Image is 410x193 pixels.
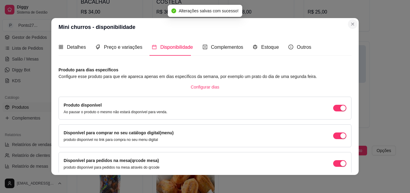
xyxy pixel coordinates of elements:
[288,45,293,49] span: info-circle
[64,165,160,170] p: produto disponível para pedidos na mesa através do qrcode
[297,45,311,50] span: Outros
[59,67,351,73] article: Produto para dias específicos
[64,137,173,142] p: produto disponível no link para compra no seu menu digital
[152,45,157,49] span: calendar
[211,45,243,50] span: Complementos
[95,45,100,49] span: tags
[104,45,142,50] span: Preço e variações
[191,84,219,90] span: Configurar dias
[59,73,351,80] article: Configure esse produto para que ele apareca apenas em dias específicos da semana, por exemplo um ...
[64,103,102,107] label: Produto disponível
[51,18,359,36] header: Mini churros - disponibilidade
[261,45,279,50] span: Estoque
[348,19,357,29] button: Close
[179,8,238,13] span: Alterações salvas com sucesso!
[253,45,258,49] span: code-sandbox
[59,45,63,49] span: appstore
[160,45,193,50] span: Disponibilidade
[186,82,224,92] button: Configurar dias
[171,8,176,13] span: check-circle
[64,158,159,163] label: Disponível para pedidos na mesa(qrcode mesa)
[64,110,167,114] p: Ao pausar o produto o mesmo não estará disponível para venda.
[203,45,207,49] span: plus-square
[67,45,86,50] span: Detalhes
[64,130,173,135] label: Disponível para comprar no seu catálogo digital(menu)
